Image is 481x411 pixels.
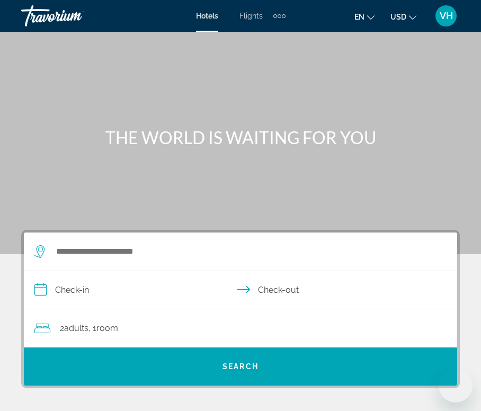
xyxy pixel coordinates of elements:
[21,2,127,30] a: Travorium
[24,347,457,386] button: Search
[196,12,218,20] a: Hotels
[60,321,88,336] span: 2
[390,9,416,24] button: Change currency
[440,11,453,21] span: VH
[24,309,457,347] button: Travelers: 2 adults, 0 children
[88,321,118,336] span: , 1
[24,271,457,309] button: Check in and out dates
[390,13,406,21] span: USD
[222,362,259,371] span: Search
[354,13,364,21] span: en
[64,323,88,333] span: Adults
[432,5,460,27] button: User Menu
[439,369,473,403] iframe: Button to launch messaging window
[96,323,118,333] span: Room
[239,12,263,20] a: Flights
[42,127,439,148] h1: THE WORLD IS WAITING FOR YOU
[354,9,375,24] button: Change language
[273,7,286,24] button: Extra navigation items
[24,233,457,386] div: Search widget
